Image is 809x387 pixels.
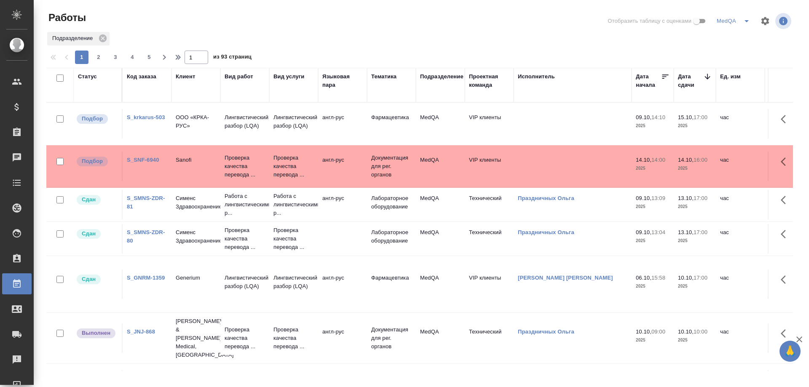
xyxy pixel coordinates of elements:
[82,275,96,283] p: Сдан
[78,72,97,81] div: Статус
[636,328,651,335] p: 10.10,
[776,323,796,344] button: Здесь прячутся важные кнопки
[678,336,712,344] p: 2025
[465,224,514,254] td: Технический
[765,323,807,353] td: 1
[273,226,314,251] p: Проверка качества перевода ...
[636,336,670,344] p: 2025
[694,157,707,163] p: 16:00
[465,270,514,299] td: VIP клиенты
[636,195,651,201] p: 09.10,
[783,342,797,360] span: 🙏
[126,53,139,61] span: 4
[765,270,807,299] td: 0.5
[225,192,265,217] p: Работа с лингвистическими р...
[776,270,796,290] button: Здесь прячутся важные кнопки
[716,224,765,254] td: час
[176,274,216,282] p: Generium
[82,329,110,337] p: Выполнен
[651,114,665,120] p: 14:10
[127,157,159,163] a: S_SNF-6940
[776,224,796,244] button: Здесь прячутся важные кнопки
[636,114,651,120] p: 09.10,
[76,328,118,339] div: Исполнитель завершил работу
[765,152,807,181] td: 1
[636,72,661,89] div: Дата начала
[142,51,156,64] button: 5
[76,274,118,285] div: Менеджер проверил работу исполнителя, передает ее на следующий этап
[371,274,412,282] p: Фармацевтика
[76,228,118,240] div: Менеджер проверил работу исполнителя, передает ее на следующий этап
[371,194,412,211] p: Лабораторное оборудование
[371,72,396,81] div: Тематика
[465,323,514,353] td: Технический
[678,229,694,235] p: 13.10,
[636,164,670,173] p: 2025
[608,17,691,25] span: Отобразить таблицу с оценками
[518,195,574,201] a: Праздничных Ольга
[82,230,96,238] p: Сдан
[776,190,796,210] button: Здесь прячутся важные кнопки
[518,229,574,235] a: Праздничных Ольга
[176,194,216,211] p: Сименс Здравоохранение
[109,53,122,61] span: 3
[76,113,118,125] div: Можно подбирать исполнителей
[126,51,139,64] button: 4
[127,114,165,120] a: S_krkarus-503
[678,282,712,291] p: 2025
[469,72,509,89] div: Проектная команда
[636,157,651,163] p: 14.10,
[127,328,155,335] a: S_JNJ-868
[678,195,694,201] p: 13.10,
[780,341,801,362] button: 🙏
[52,34,96,43] p: Подразделение
[465,152,514,181] td: VIP клиенты
[678,328,694,335] p: 10.10,
[465,190,514,219] td: Технический
[716,109,765,139] td: час
[176,113,216,130] p: ООО «КРКА-РУС»
[678,237,712,245] p: 2025
[636,203,670,211] p: 2025
[273,72,305,81] div: Вид услуги
[694,114,707,120] p: 17:00
[416,270,465,299] td: MedQA
[636,229,651,235] p: 09.10,
[776,109,796,129] button: Здесь прячутся важные кнопки
[371,154,412,179] p: Документация для рег. органов
[651,195,665,201] p: 13:09
[716,270,765,299] td: час
[694,195,707,201] p: 17:00
[273,326,314,351] p: Проверка качества перевода ...
[176,228,216,245] p: Сименс Здравоохранение
[518,328,574,335] a: Праздничных Ольга
[46,11,86,24] span: Работы
[82,157,103,165] p: Подбор
[225,154,265,179] p: Проверка качества перевода ...
[47,32,110,45] div: Подразделение
[775,13,793,29] span: Посмотреть информацию
[273,113,314,130] p: Лингвистический разбор (LQA)
[371,113,412,122] p: Фармацевтика
[720,72,741,81] div: Ед. изм
[678,275,694,281] p: 10.10,
[416,152,465,181] td: MedQA
[176,156,216,164] p: Sanofi
[776,152,796,172] button: Здесь прячутся важные кнопки
[76,156,118,167] div: Можно подбирать исполнителей
[92,51,105,64] button: 2
[82,115,103,123] p: Подбор
[82,195,96,204] p: Сдан
[678,164,712,173] p: 2025
[636,282,670,291] p: 2025
[225,113,265,130] p: Лингвистический разбор (LQA)
[371,326,412,351] p: Документация для рег. органов
[76,194,118,206] div: Менеджер проверил работу исполнителя, передает ее на следующий этап
[678,157,694,163] p: 14.10,
[678,72,703,89] div: Дата сдачи
[678,122,712,130] p: 2025
[322,72,363,89] div: Языковая пара
[127,195,165,210] a: S_SMNS-ZDR-81
[176,72,195,81] div: Клиент
[651,229,665,235] p: 13:04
